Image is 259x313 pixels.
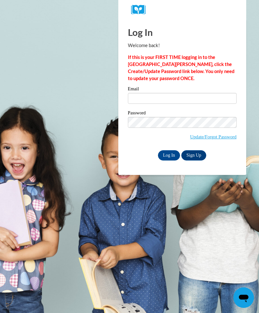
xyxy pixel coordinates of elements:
[128,26,237,39] h1: Log In
[128,54,234,81] strong: If this is your FIRST TIME logging in to the [GEOGRAPHIC_DATA][PERSON_NAME], click the Create/Upd...
[233,287,254,308] iframe: Button to launch messaging window
[158,150,180,161] input: Log In
[181,150,206,161] a: Sign Up
[128,86,237,93] label: Email
[131,5,150,15] img: Logo brand
[128,42,237,49] p: Welcome back!
[128,111,237,117] label: Password
[131,5,233,15] a: COX Campus
[190,134,236,139] a: Update/Forgot Password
